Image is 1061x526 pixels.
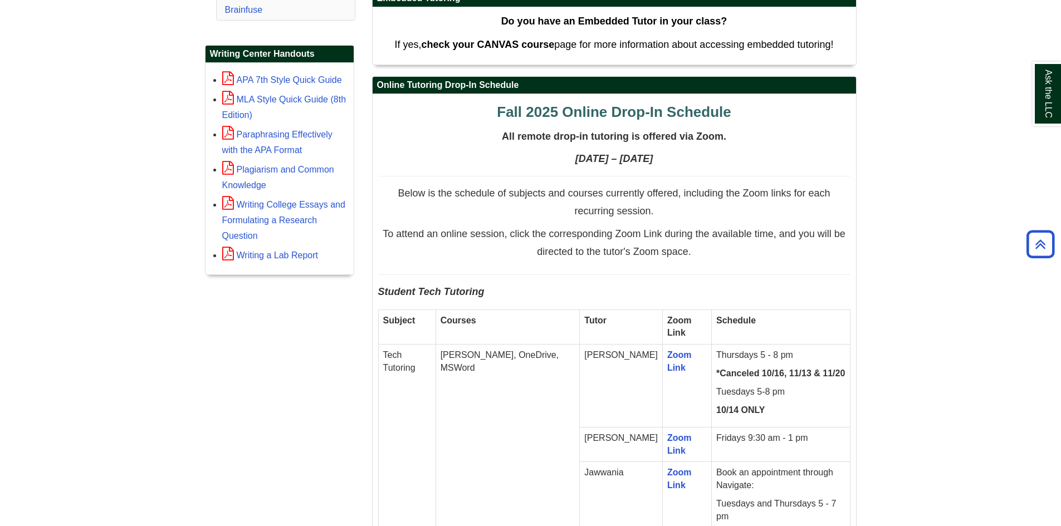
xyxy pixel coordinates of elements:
span: All remote drop-in tutoring is offered via Zoom. [502,131,726,142]
strong: Subject [383,316,415,325]
p: Tuesdays and Thursdays 5 - 7 pm [716,498,845,523]
p: [PERSON_NAME], OneDrive, MSWord [441,349,575,375]
a: Brainfuse [225,5,263,14]
strong: Schedule [716,316,756,325]
span: Below is the schedule of subjects and courses currently offered, including the Zoom links for eac... [398,188,830,217]
strong: Courses [441,316,476,325]
a: Back to Top [1023,237,1058,252]
span: To attend an online session, click the corresponding Zoom Link during the available time, and you... [383,228,845,257]
p: Fridays 9:30 am - 1 pm [716,432,845,445]
span: If yes, page for more information about accessing embedded tutoring! [394,39,833,50]
strong: Tutor [584,316,607,325]
strong: Zoom Link [667,316,692,338]
a: MLA Style Quick Guide (8th Edition) [222,95,346,120]
strong: *Canceled 10/16, 11/13 & 11/20 [716,368,845,378]
p: Thursdays 5 - 8 pm [716,349,845,362]
a: APA 7th Style Quick Guide [222,75,342,85]
a: Writing College Essays and Formulating a Research Question [222,200,345,240]
strong: 10/14 ONLY [716,405,765,415]
p: Book an appointment through Navigate: [716,466,845,492]
a: Zoom Link [667,468,692,490]
a: Plagiarism and Common Knowledge [222,165,334,190]
a: Paraphrasing Effectively with the APA Format [222,130,333,155]
p: Tuesdays 5-8 pm [716,386,845,399]
a: Zoom Link [667,433,692,455]
span: Student Tech Tutoring [378,286,485,297]
td: [PERSON_NAME] [580,427,663,462]
a: Zoom Link [667,350,692,372]
span: Fall 2025 Online Drop-In Schedule [497,104,731,120]
td: [PERSON_NAME] [580,345,663,427]
strong: [DATE] – [DATE] [575,153,653,164]
strong: check your CANVAS course [421,39,554,50]
h2: Writing Center Handouts [206,46,354,63]
h2: Online Tutoring Drop-In Schedule [373,77,856,94]
a: Writing a Lab Report [222,250,318,260]
strong: Do you have an Embedded Tutor in your class? [501,16,727,27]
